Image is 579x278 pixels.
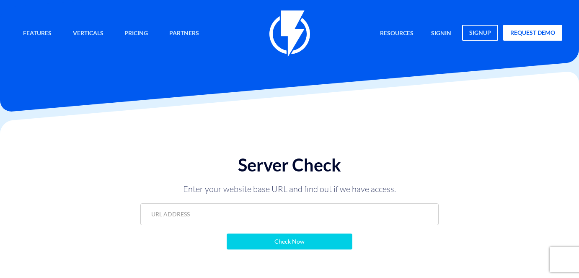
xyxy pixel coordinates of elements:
a: Features [17,25,58,43]
a: Pricing [118,25,154,43]
a: signup [462,25,498,41]
h1: Server Check [140,156,438,175]
input: URL ADDRESS [140,203,438,225]
a: Verticals [67,25,110,43]
a: Partners [163,25,205,43]
a: signin [425,25,458,43]
a: request demo [503,25,562,41]
p: Enter your website base URL and find out if we have access. [164,183,415,195]
input: Check Now [227,234,352,249]
a: Resources [374,25,420,43]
